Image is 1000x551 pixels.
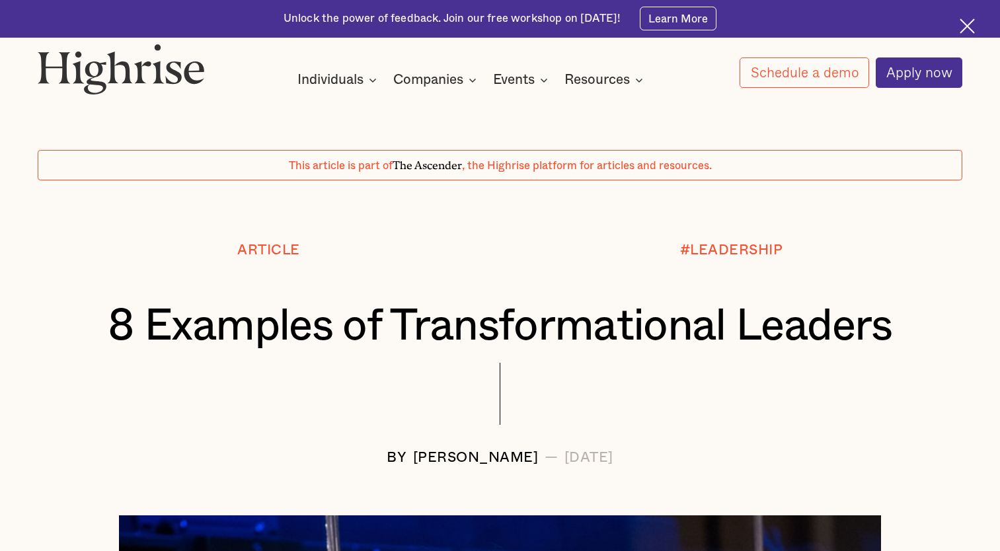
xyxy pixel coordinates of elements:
[545,450,558,465] div: —
[493,72,535,88] div: Events
[393,157,462,170] span: The Ascender
[876,57,963,88] a: Apply now
[76,302,924,351] h1: 8 Examples of Transformational Leaders
[680,242,783,258] div: #LEADERSHIP
[387,450,406,465] div: BY
[740,57,869,88] a: Schedule a demo
[297,72,364,88] div: Individuals
[564,72,630,88] div: Resources
[289,161,393,171] span: This article is part of
[393,72,481,88] div: Companies
[284,11,621,26] div: Unlock the power of feedback. Join our free workshop on [DATE]!
[564,450,613,465] div: [DATE]
[413,450,539,465] div: [PERSON_NAME]
[237,242,300,258] div: Article
[640,7,717,30] a: Learn More
[960,18,975,34] img: Cross icon
[393,72,463,88] div: Companies
[493,72,552,88] div: Events
[564,72,647,88] div: Resources
[297,72,381,88] div: Individuals
[38,44,205,94] img: Highrise logo
[462,161,712,171] span: , the Highrise platform for articles and resources.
